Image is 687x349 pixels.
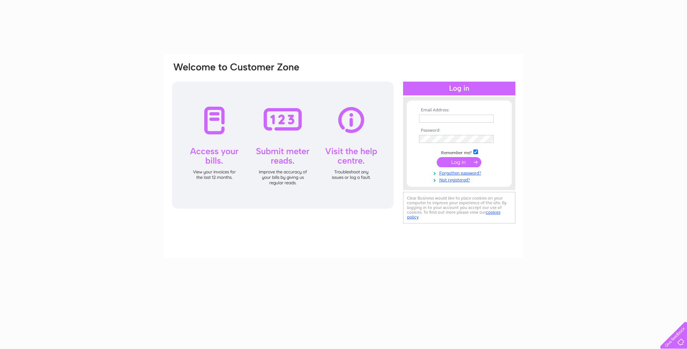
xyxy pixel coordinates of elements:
[417,108,501,113] th: Email Address:
[419,176,501,183] a: Not registered?
[417,148,501,156] td: Remember me?
[437,157,481,167] input: Submit
[417,128,501,133] th: Password:
[403,192,515,223] div: Clear Business would like to place cookies on your computer to improve your experience of the sit...
[407,210,500,219] a: cookies policy
[419,169,501,176] a: Forgotten password?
